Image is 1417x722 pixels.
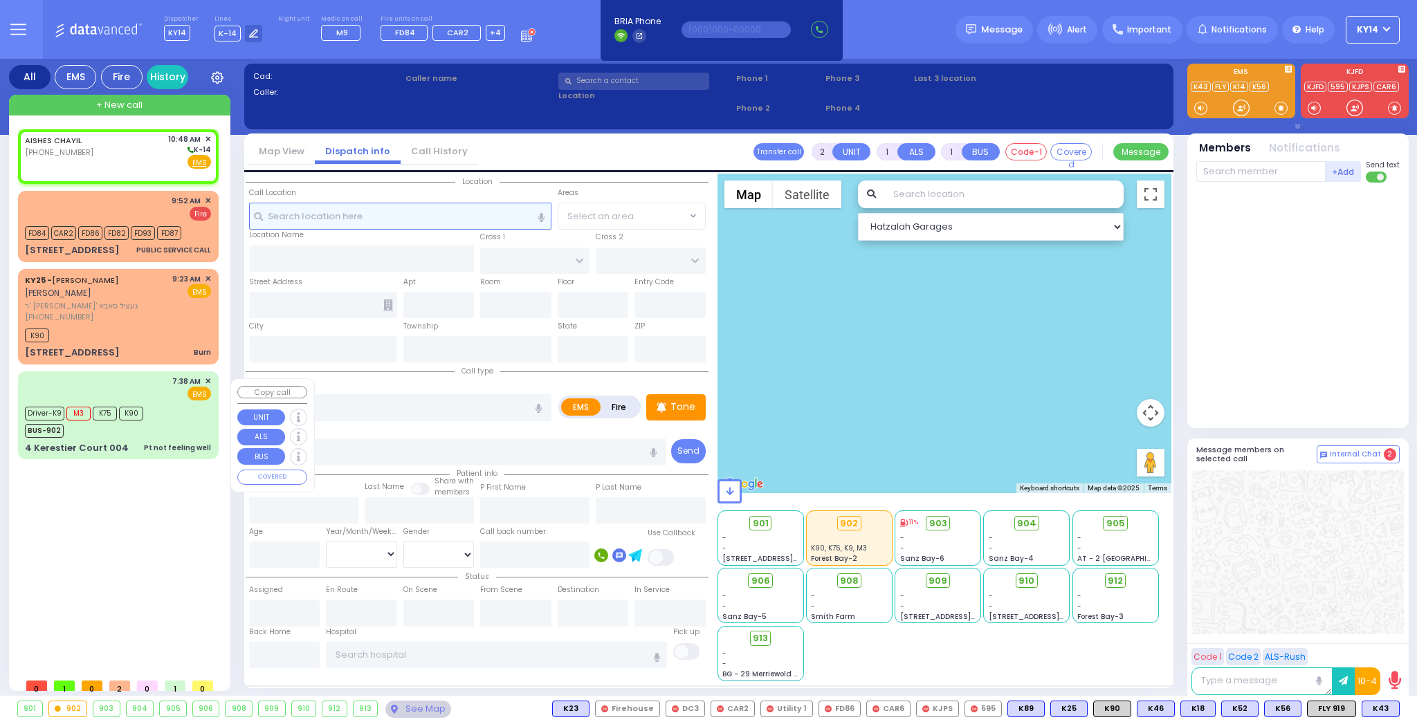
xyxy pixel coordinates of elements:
[25,407,64,420] span: Driver-K9
[25,441,129,455] div: 4 Kerestier Court 004
[458,571,496,582] span: Status
[1330,450,1381,459] span: Internal Chat
[811,601,815,611] span: -
[249,627,291,638] label: Back Home
[1366,170,1388,184] label: Turn off text
[25,135,82,146] a: AISHES CHAYIL
[172,376,201,387] span: 7:38 AM
[1320,452,1327,459] img: comment-alt.png
[1263,648,1308,665] button: ALS-Rush
[811,543,867,553] span: K90, K75, K9, M3
[648,528,695,539] label: Use Callback
[1226,648,1261,665] button: Code 2
[1366,160,1400,170] span: Send text
[753,517,769,530] span: 901
[558,187,578,198] label: Areas
[26,681,47,691] span: 0
[1196,161,1326,182] input: Search member
[736,73,821,84] span: Phone 1
[832,143,870,160] button: UNIT
[596,232,623,243] label: Cross 2
[205,133,211,145] span: ✕
[455,176,500,187] span: Location
[253,71,401,82] label: Cad:
[724,180,773,208] button: Show street map
[480,482,526,493] label: P First Name
[237,470,307,485] button: COVERED
[326,526,397,537] div: Year/Month/Week/Day
[51,226,76,240] span: CAR2
[383,299,393,311] span: Other building occupants
[25,346,120,360] div: [STREET_ADDRESS]
[1317,445,1400,463] button: Internal Chat 2
[403,584,437,595] label: On Scene
[819,701,861,717] div: FD86
[1137,180,1164,208] button: Toggle fullscreen view
[1113,143,1169,160] button: Message
[1007,701,1045,717] div: K89
[480,232,505,243] label: Cross 1
[55,65,96,89] div: EMS
[1199,140,1251,156] button: Members
[144,443,211,453] div: Pt not feeling well
[722,533,726,543] span: -
[405,73,554,84] label: Caller name
[989,601,993,611] span: -
[1127,24,1171,36] span: Important
[596,482,641,493] label: P Last Name
[93,701,120,716] div: 903
[96,98,143,112] span: + New call
[916,701,959,717] div: KJPS
[1269,140,1340,156] button: Notifications
[1191,82,1211,92] a: K43
[962,143,1000,160] button: BUS
[237,386,307,399] button: Copy call
[600,398,639,416] label: Fire
[18,701,42,716] div: 901
[1346,16,1400,44] button: KY14
[1077,543,1081,553] span: -
[1005,143,1047,160] button: Code-1
[1264,701,1301,717] div: BLS
[194,347,211,358] div: Burn
[1050,701,1088,717] div: BLS
[989,591,993,601] span: -
[172,196,201,206] span: 9:52 AM
[403,277,416,288] label: Apt
[900,591,904,601] span: -
[1106,517,1125,530] span: 905
[25,424,64,438] span: BUS-902
[1384,448,1396,461] span: 2
[558,584,599,595] label: Destination
[1307,701,1356,717] div: FLY 919
[192,681,213,691] span: 0
[249,526,263,537] label: Age
[1301,68,1409,78] label: KJFD
[237,409,285,426] button: UNIT
[249,203,551,229] input: Search location here
[1180,701,1216,717] div: BLS
[1077,591,1081,601] span: -
[682,21,791,38] input: (000)000-00000
[1050,701,1088,717] div: K25
[825,102,910,114] span: Phone 4
[900,533,904,543] span: -
[897,143,935,160] button: ALS
[172,274,201,284] span: 9:23 AM
[965,701,1002,717] div: 595
[825,705,832,712] img: red-radio-icon.svg
[1108,574,1123,588] span: 912
[929,517,947,530] span: 903
[131,226,155,240] span: FD93
[109,681,130,691] span: 2
[137,681,158,691] span: 0
[248,145,315,158] a: Map View
[381,15,505,24] label: Fire units on call
[226,701,252,716] div: 908
[1355,667,1380,695] button: 10-4
[185,145,211,155] span: K-14
[455,366,500,376] span: Call type
[837,516,861,531] div: 902
[278,15,309,24] label: Night unit
[1306,24,1324,36] span: Help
